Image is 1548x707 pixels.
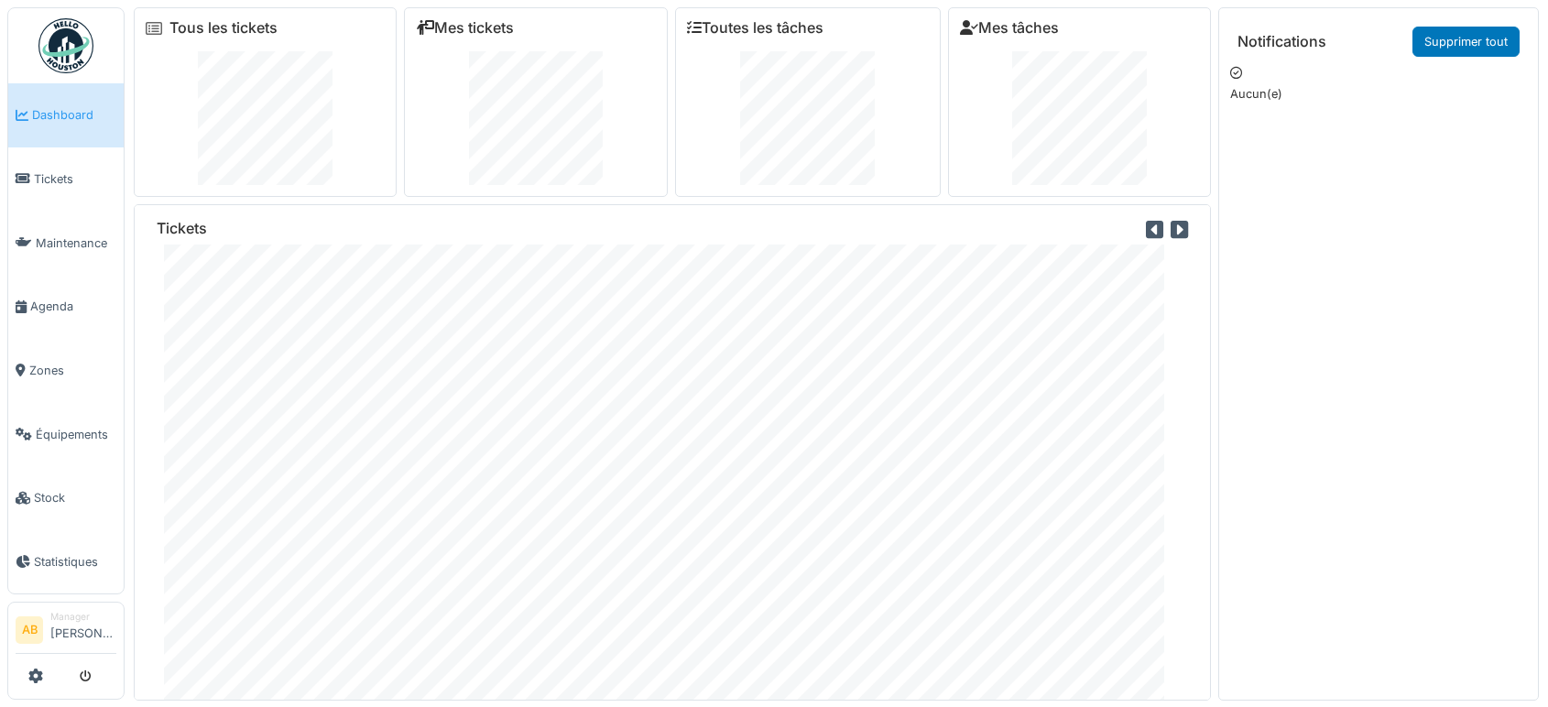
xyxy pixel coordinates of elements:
span: Maintenance [36,234,116,252]
span: Statistiques [34,553,116,571]
span: Zones [29,362,116,379]
a: Statistiques [8,530,124,594]
img: Badge_color-CXgf-gQk.svg [38,18,93,73]
a: Stock [8,466,124,530]
a: Supprimer tout [1412,27,1520,57]
span: Équipements [36,426,116,443]
span: Stock [34,489,116,506]
a: Agenda [8,275,124,339]
a: AB Manager[PERSON_NAME] [16,610,116,654]
h6: Tickets [157,220,207,237]
span: Dashboard [32,106,116,124]
h6: Notifications [1237,33,1326,50]
li: AB [16,616,43,644]
a: Tickets [8,147,124,212]
a: Maintenance [8,211,124,275]
a: Toutes les tâches [687,19,823,37]
span: Tickets [34,170,116,188]
a: Mes tâches [960,19,1059,37]
p: Aucun(e) [1230,85,1527,103]
div: Manager [50,610,116,624]
a: Mes tickets [416,19,514,37]
span: Agenda [30,298,116,315]
a: Tous les tickets [169,19,278,37]
a: Équipements [8,402,124,466]
a: Zones [8,339,124,403]
a: Dashboard [8,83,124,147]
li: [PERSON_NAME] [50,610,116,649]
